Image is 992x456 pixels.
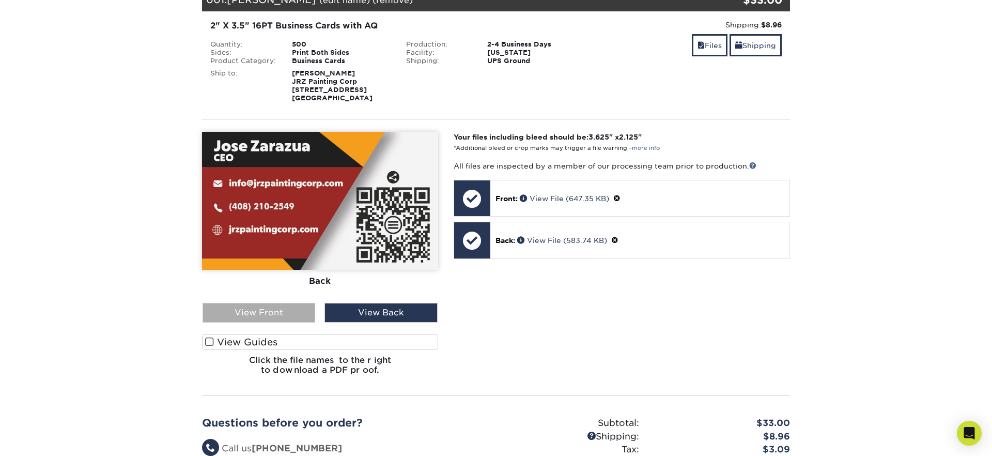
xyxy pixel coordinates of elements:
[761,21,782,29] strong: $8.96
[210,20,586,32] div: 2" X 3.5" 16PT Business Cards with AQ
[203,40,284,49] div: Quantity:
[202,417,488,429] h2: Questions before you order?
[284,57,398,65] div: Business Cards
[203,303,315,323] div: View Front
[517,236,607,245] a: View File (583.74 KB)
[398,40,480,49] div: Production:
[202,355,438,383] h6: Click the file names to the right to download a PDF proof.
[454,145,660,151] small: *Additional bleed or crop marks may trigger a file warning –
[601,20,782,30] div: Shipping:
[292,69,373,102] strong: [PERSON_NAME] JRZ Painting Corp [STREET_ADDRESS] [GEOGRAPHIC_DATA]
[735,41,742,50] span: shipping
[479,49,594,57] div: [US_STATE]
[284,49,398,57] div: Print Both Sides
[730,34,782,56] a: Shipping
[202,442,488,455] li: Call us
[3,424,88,452] iframe: Google Customer Reviews
[398,49,480,57] div: Facility:
[454,133,642,141] strong: Your files including bleed should be: " x "
[454,161,790,171] p: All files are inspected by a member of our processing team prior to production.
[588,133,609,141] span: 3.625
[203,49,284,57] div: Sides:
[284,40,398,49] div: 500
[698,41,705,50] span: files
[520,194,609,203] a: View File (647.35 KB)
[632,145,660,151] a: more info
[203,69,284,102] div: Ship to:
[496,430,647,444] div: Shipping:
[692,34,727,56] a: Files
[957,421,982,446] div: Open Intercom Messenger
[495,194,518,203] span: Front:
[398,57,480,65] div: Shipping:
[252,443,342,453] strong: [PHONE_NUMBER]
[202,270,438,293] div: Back
[495,236,515,245] span: Back:
[619,133,638,141] span: 2.125
[647,430,798,444] div: $8.96
[496,417,647,430] div: Subtotal:
[479,57,594,65] div: UPS Ground
[202,334,438,350] label: View Guides
[203,57,284,65] div: Product Category:
[324,303,437,323] div: View Back
[647,417,798,430] div: $33.00
[479,40,594,49] div: 2-4 Business Days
